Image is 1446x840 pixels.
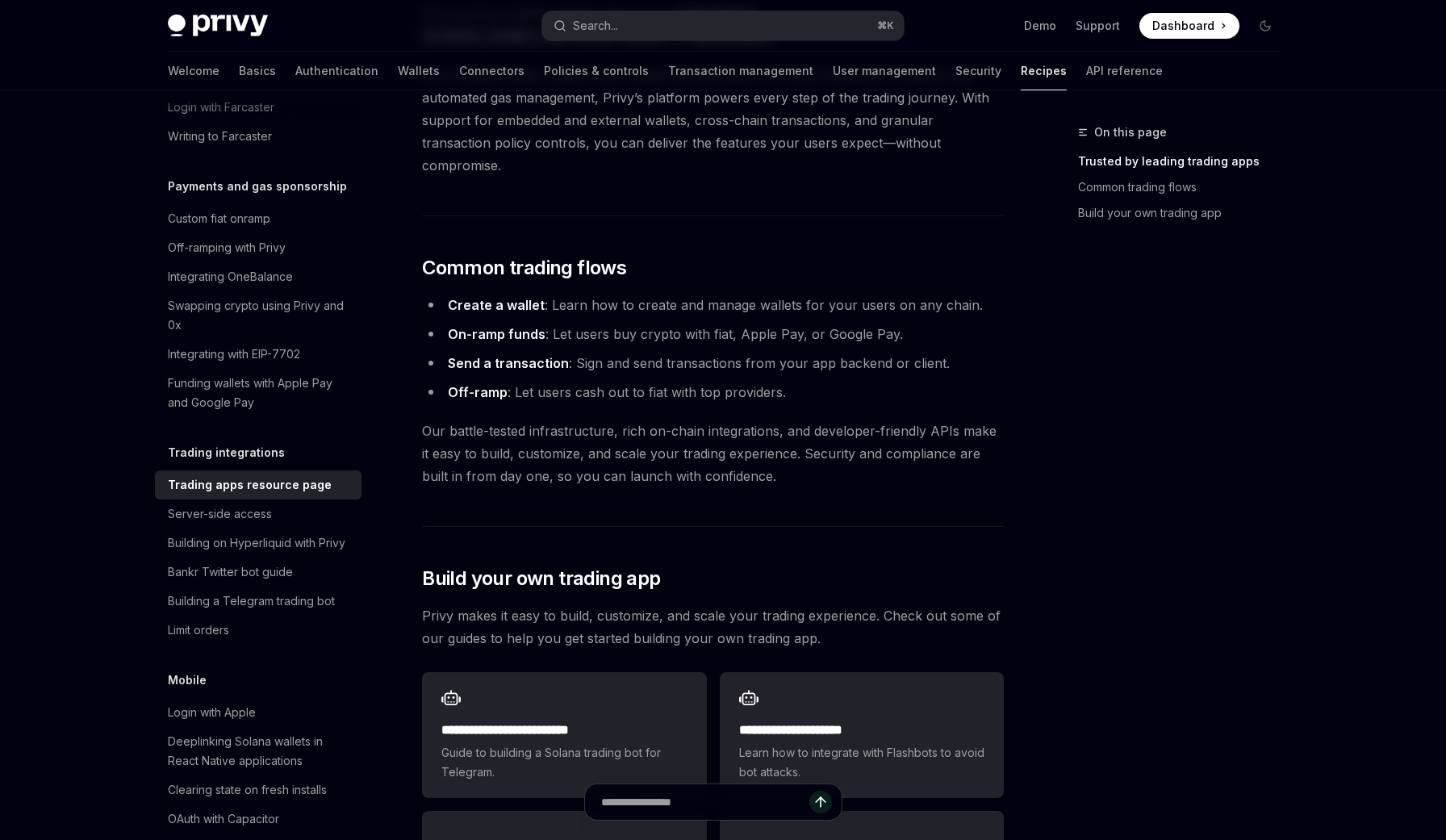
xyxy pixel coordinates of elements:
img: dark logo [168,15,268,37]
span: Build your own trading app [422,566,660,591]
a: Support [1076,18,1120,34]
div: Search... [573,16,618,36]
a: User management [833,52,936,90]
div: Funding wallets with Apple Pay and Google Pay [168,374,352,412]
a: Deeplinking Solana wallets in React Native applications [155,727,361,775]
div: Server-side access [168,504,272,524]
a: Clearing state on fresh installs [155,775,361,804]
div: Trading apps resource page [168,475,332,495]
a: Wallets [398,52,440,90]
a: Integrating OneBalance [155,262,361,291]
span: Privy makes it easy to build, customize, and scale your trading experience. Check out some of our... [422,604,1004,650]
a: Demo [1024,18,1056,34]
a: OAuth with Capacitor [155,804,361,834]
a: Integrating with EIP-7702 [155,340,361,369]
h5: Payments and gas sponsorship [168,177,347,196]
a: On-ramp funds [448,326,545,343]
span: Our battle-tested infrastructure, rich on-chain integrations, and developer-friendly APIs make it... [422,420,1004,487]
a: Limit orders [155,616,361,645]
a: API reference [1086,52,1163,90]
span: Guide to building a Solana trading bot for Telegram. [441,743,687,782]
div: Off-ramping with Privy [168,238,286,257]
a: Authentication [295,52,378,90]
div: Swapping crypto using Privy and 0x [168,296,352,335]
div: Custom fiat onramp [168,209,270,228]
button: Open search [542,11,904,40]
a: Send a transaction [448,355,569,372]
a: Common trading flows [1078,174,1291,200]
div: Deeplinking Solana wallets in React Native applications [168,732,352,771]
span: On this page [1094,123,1167,142]
button: Send message [809,791,832,813]
li: : Learn how to create and manage wallets for your users on any chain. [422,294,1004,316]
a: Bankr Twitter bot guide [155,558,361,587]
div: Limit orders [168,621,229,640]
a: Swapping crypto using Privy and 0x [155,291,361,340]
div: Building on Hyperliquid with Privy [168,533,345,553]
a: Off-ramp [448,384,508,401]
a: Custom fiat onramp [155,204,361,233]
div: Building a Telegram trading bot [168,591,335,611]
h5: Mobile [168,671,207,690]
a: Recipes [1021,52,1067,90]
a: Create a wallet [448,297,545,314]
a: Connectors [459,52,524,90]
a: Off-ramping with Privy [155,233,361,262]
li: : Sign and send transactions from your app backend or client. [422,352,1004,374]
div: Login with Apple [168,703,256,722]
a: Server-side access [155,499,361,529]
a: Trading apps resource page [155,470,361,499]
div: Integrating OneBalance [168,267,293,286]
a: Login with Apple [155,698,361,727]
button: Toggle dark mode [1252,13,1278,39]
h5: Trading integrations [168,443,285,462]
div: Integrating with EIP-7702 [168,345,300,364]
a: Funding wallets with Apple Pay and Google Pay [155,369,361,417]
span: ⌘ K [877,19,894,32]
a: Trusted by leading trading apps [1078,148,1291,174]
a: Basics [239,52,276,90]
div: OAuth with Capacitor [168,809,279,829]
li: : Let users cash out to fiat with top providers. [422,381,1004,403]
input: Ask a question... [601,784,809,820]
a: Policies & controls [544,52,649,90]
div: Writing to Farcaster [168,127,272,146]
a: Transaction management [668,52,813,90]
li: : Let users buy crypto with fiat, Apple Pay, or Google Pay. [422,323,1004,345]
a: Build your own trading app [1078,200,1291,226]
a: Building a Telegram trading bot [155,587,361,616]
a: Building on Hyperliquid with Privy [155,529,361,558]
span: From instant wallet creation and flexible authentication to robust transaction controls and autom... [422,64,1004,177]
span: Dashboard [1152,18,1214,34]
span: Common trading flows [422,255,626,281]
div: Clearing state on fresh installs [168,780,327,800]
span: Learn how to integrate with Flashbots to avoid bot attacks. [739,743,984,782]
div: Bankr Twitter bot guide [168,562,293,582]
a: Writing to Farcaster [155,122,361,151]
a: Dashboard [1139,13,1239,39]
a: Security [955,52,1001,90]
a: Welcome [168,52,219,90]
